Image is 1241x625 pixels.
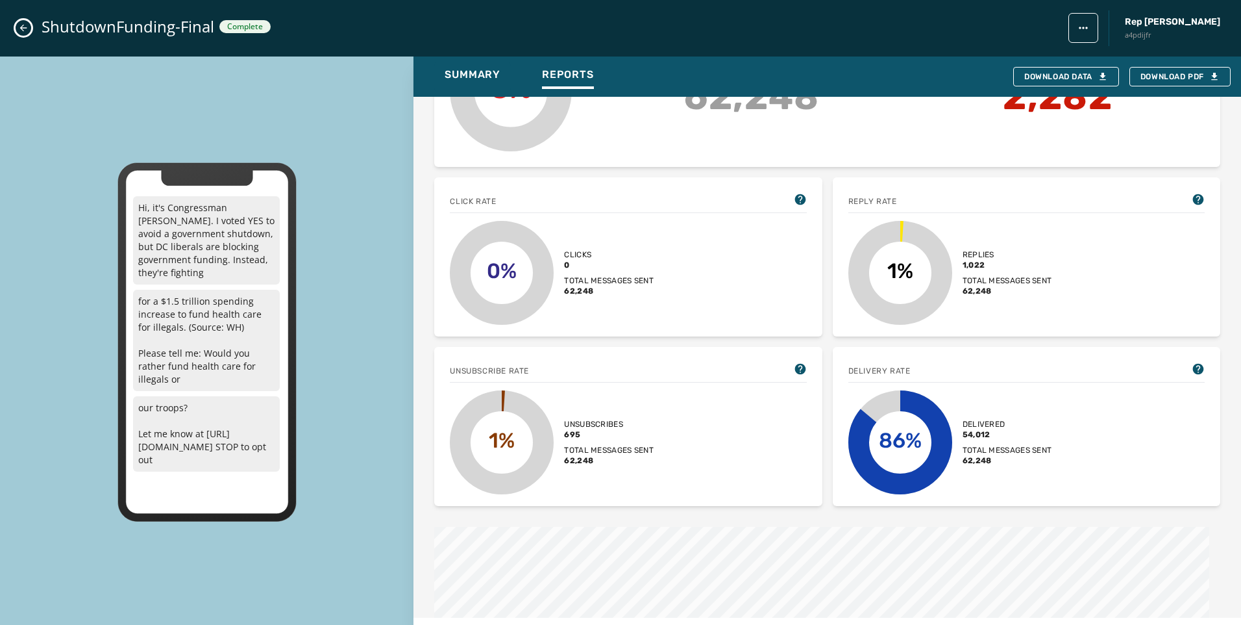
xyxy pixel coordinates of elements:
[1068,13,1098,43] button: broadcast action menu
[963,260,985,270] span: 1,022
[1125,30,1220,41] span: a4pdijfr
[542,68,594,81] span: Reports
[564,260,569,270] span: 0
[684,70,819,124] span: 62,248
[848,196,897,207] span: Reply rate
[133,396,280,472] p: our troops? Let me know at [URL][DOMAIN_NAME] STOP to opt out
[963,429,990,440] span: 54,012
[491,70,532,105] text: 3%
[1125,16,1220,29] span: Rep [PERSON_NAME]
[564,419,623,429] span: Unsubscribes
[450,196,496,207] span: Click rate
[227,21,263,32] span: Complete
[564,455,593,466] span: 62,248
[963,249,994,260] span: Replies
[887,259,913,283] text: 1%
[450,366,529,376] span: Unsubscribe Rate
[564,286,593,296] span: 62,248
[963,445,1052,455] span: Total messages sent
[848,366,911,376] span: Delivery Rate
[487,259,517,283] text: 0%
[963,419,1005,429] span: Delivered
[879,428,922,453] text: 86%
[564,445,654,455] span: Total messages sent
[564,275,654,286] span: Total messages sent
[1003,70,1112,124] span: 2,282
[445,68,500,81] span: Summary
[564,429,580,440] span: 695
[133,196,280,285] p: Hi, it's Congressman [PERSON_NAME]. I voted YES to avoid a government shutdown, but DC liberals a...
[1140,71,1220,82] span: Download PDF
[564,249,591,260] span: Clicks
[963,275,1052,286] span: Total messages sent
[1024,71,1108,82] div: Download Data
[963,286,992,296] span: 62,248
[963,455,992,466] span: 62,248
[133,290,280,391] p: for a $1.5 trillion spending increase to fund health care for illegals. (Source: WH) Please tell ...
[489,428,515,453] text: 1%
